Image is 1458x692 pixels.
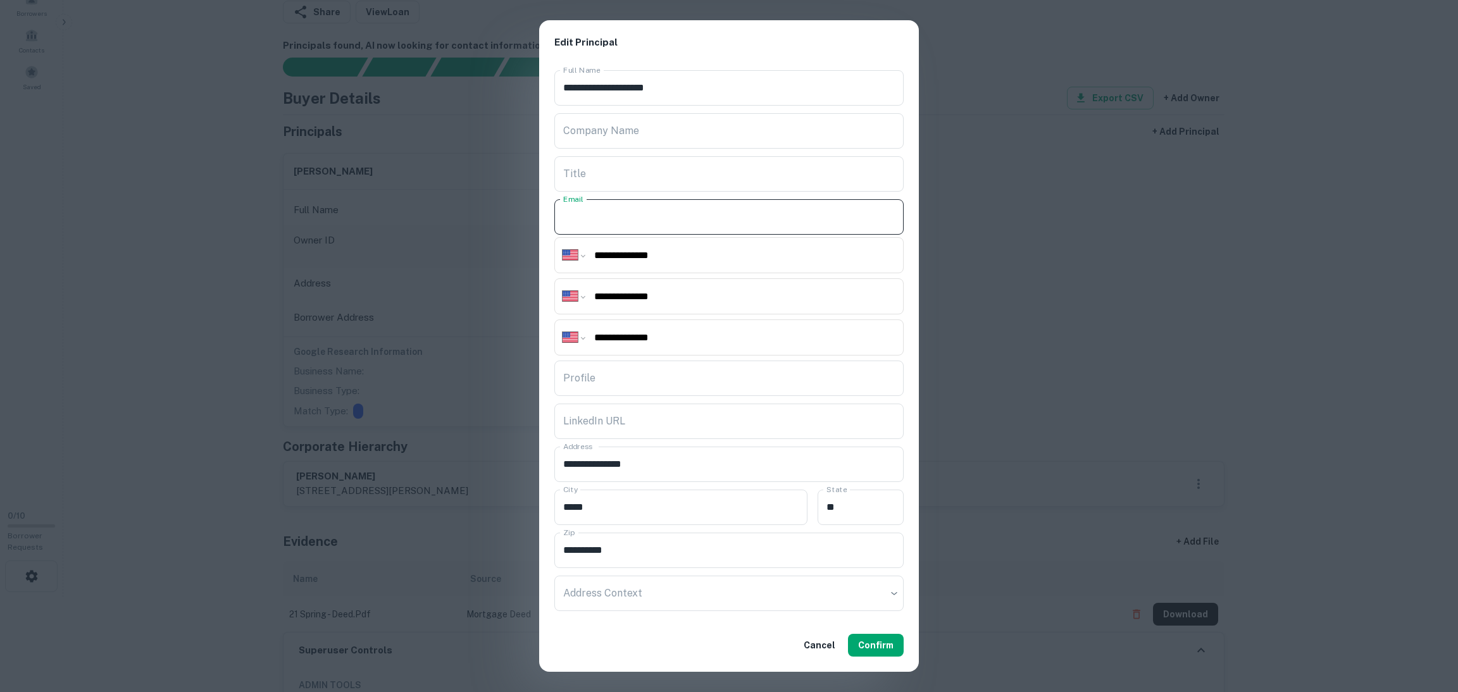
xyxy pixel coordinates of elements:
[563,484,578,495] label: City
[539,20,919,65] h2: Edit Principal
[826,484,847,495] label: State
[799,634,840,657] button: Cancel
[563,65,601,75] label: Full Name
[848,634,904,657] button: Confirm
[563,194,583,204] label: Email
[1395,591,1458,652] iframe: Chat Widget
[563,527,575,538] label: Zip
[563,441,592,452] label: Address
[554,576,904,611] div: ​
